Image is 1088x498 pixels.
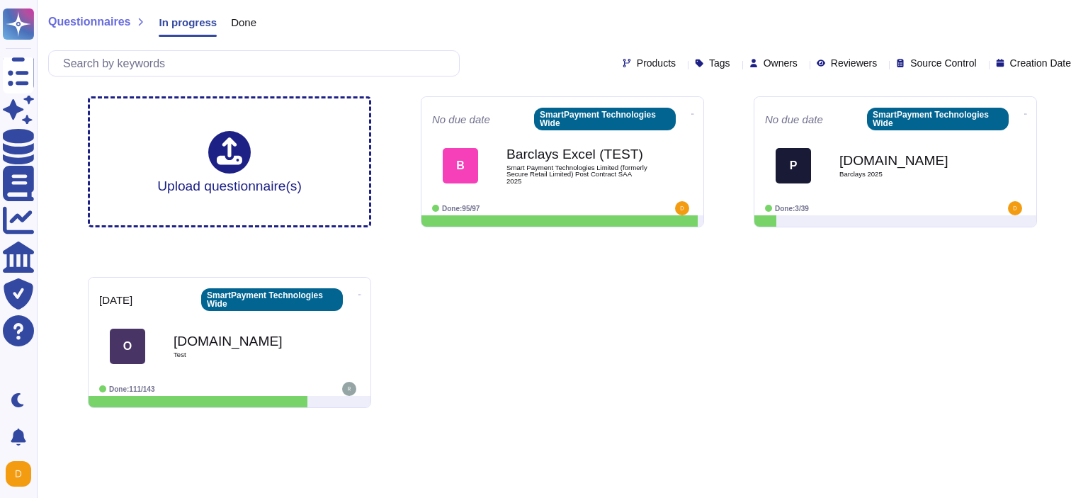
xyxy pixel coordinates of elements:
[867,108,1009,130] div: SmartPayment Technologies Wide
[6,461,31,487] img: user
[157,131,302,193] div: Upload questionnaire(s)
[3,458,41,489] button: user
[839,154,981,167] b: [DOMAIN_NAME]
[709,58,730,68] span: Tags
[56,51,459,76] input: Search by keywords
[48,16,130,28] span: Questionnaires
[1010,58,1071,68] span: Creation Date
[831,58,877,68] span: Reviewers
[231,17,256,28] span: Done
[675,201,689,215] img: user
[201,288,343,311] div: SmartPayment Technologies Wide
[765,114,823,125] span: No due date
[506,164,648,185] span: Smart Payment Technologies Limited (formerly Secure Retail Limited) Post Contract SAA 2025
[506,147,648,161] b: Barclays Excel (TEST)
[534,108,676,130] div: SmartPayment Technologies Wide
[442,205,480,213] span: Done: 95/97
[443,148,478,183] div: B
[109,385,155,393] span: Done: 111/143
[1008,201,1022,215] img: user
[174,334,315,348] b: [DOMAIN_NAME]
[342,382,356,396] img: user
[99,295,132,305] span: [DATE]
[839,171,981,178] span: Barclays 2025
[159,17,217,28] span: In progress
[432,114,490,125] span: No due date
[764,58,798,68] span: Owners
[775,205,809,213] span: Done: 3/39
[110,329,145,364] div: O
[776,148,811,183] div: P
[910,58,976,68] span: Source Control
[174,351,315,358] span: Test
[637,58,676,68] span: Products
